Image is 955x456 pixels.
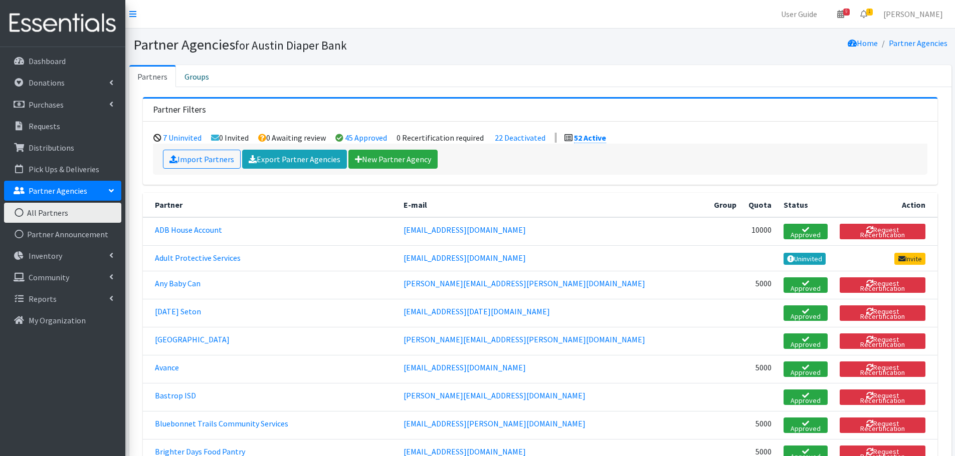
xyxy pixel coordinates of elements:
button: Request Recertification [840,224,925,239]
th: Action [834,193,937,217]
a: 7 Uninvited [163,133,202,143]
a: New Partner Agency [348,150,438,169]
a: [EMAIL_ADDRESS][DOMAIN_NAME] [404,253,526,263]
th: Group [708,193,742,217]
a: Avance [155,362,179,372]
a: 45 Approved [345,133,387,143]
a: Bluebonnet Trails Community Services [155,418,288,428]
p: Donations [29,78,65,88]
p: Requests [29,121,60,131]
button: Request Recertification [840,361,925,377]
a: [DATE] Seton [155,306,201,316]
button: Request Recertification [840,277,925,293]
a: Approved [784,361,828,377]
a: Invite [894,253,925,265]
span: 9 [843,9,850,16]
a: Home [848,38,878,48]
a: Donations [4,73,121,93]
button: Request Recertification [840,417,925,433]
td: 5000 [742,411,778,439]
button: Request Recertification [840,389,925,405]
a: [GEOGRAPHIC_DATA] [155,334,230,344]
a: Reports [4,289,121,309]
small: for Austin Diaper Bank [235,38,347,53]
a: Partner Agencies [4,181,121,201]
a: Approved [784,224,828,239]
h3: Partner Filters [153,105,206,115]
a: Approved [784,277,828,293]
a: [PERSON_NAME][EMAIL_ADDRESS][PERSON_NAME][DOMAIN_NAME] [404,278,645,288]
a: Partner Agencies [889,38,947,48]
p: Partner Agencies [29,186,87,196]
a: User Guide [773,4,825,24]
th: Status [778,193,834,217]
p: Reports [29,294,57,304]
a: [PERSON_NAME] [875,4,951,24]
span: 1 [866,9,873,16]
p: Inventory [29,251,62,261]
a: Approved [784,305,828,321]
a: [EMAIL_ADDRESS][DATE][DOMAIN_NAME] [404,306,550,316]
a: Uninvited [784,253,826,265]
a: Bastrop ISD [155,390,196,400]
a: Distributions [4,138,121,158]
a: Approved [784,333,828,349]
td: 10000 [742,217,778,246]
p: Dashboard [29,56,66,66]
p: Community [29,272,69,282]
p: My Organization [29,315,86,325]
a: Pick Ups & Deliveries [4,159,121,179]
a: Import Partners [163,150,241,169]
td: 5000 [742,355,778,383]
a: Approved [784,389,828,405]
td: 5000 [742,271,778,299]
li: 0 Recertification required [397,133,484,143]
p: Pick Ups & Deliveries [29,164,99,174]
a: My Organization [4,310,121,330]
a: Dashboard [4,51,121,71]
h1: Partner Agencies [133,36,537,54]
button: Request Recertification [840,333,925,349]
li: 0 Awaiting review [258,133,326,143]
th: E-mail [398,193,707,217]
a: Export Partner Agencies [242,150,347,169]
a: 1 [852,4,875,24]
a: Approved [784,417,828,433]
a: Requests [4,116,121,136]
li: 0 Invited [211,133,249,143]
a: Inventory [4,246,121,266]
a: [PERSON_NAME][EMAIL_ADDRESS][PERSON_NAME][DOMAIN_NAME] [404,334,645,344]
a: [PERSON_NAME][EMAIL_ADDRESS][DOMAIN_NAME] [404,390,586,400]
a: [EMAIL_ADDRESS][PERSON_NAME][DOMAIN_NAME] [404,418,586,428]
a: ADB House Account [155,225,222,235]
a: All Partners [4,203,121,223]
img: HumanEssentials [4,7,121,40]
a: Partner Announcement [4,224,121,244]
a: [EMAIL_ADDRESS][DOMAIN_NAME] [404,225,526,235]
th: Quota [742,193,778,217]
p: Distributions [29,143,74,153]
a: 22 Deactivated [495,133,545,143]
a: Purchases [4,95,121,115]
a: Adult Protective Services [155,253,241,263]
a: 52 Active [574,133,606,143]
button: Request Recertification [840,305,925,321]
a: [EMAIL_ADDRESS][DOMAIN_NAME] [404,362,526,372]
p: Purchases [29,100,64,110]
th: Partner [143,193,398,217]
a: Community [4,267,121,287]
a: 9 [829,4,852,24]
a: Any Baby Can [155,278,201,288]
a: Partners [129,65,176,87]
a: Groups [176,65,218,87]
